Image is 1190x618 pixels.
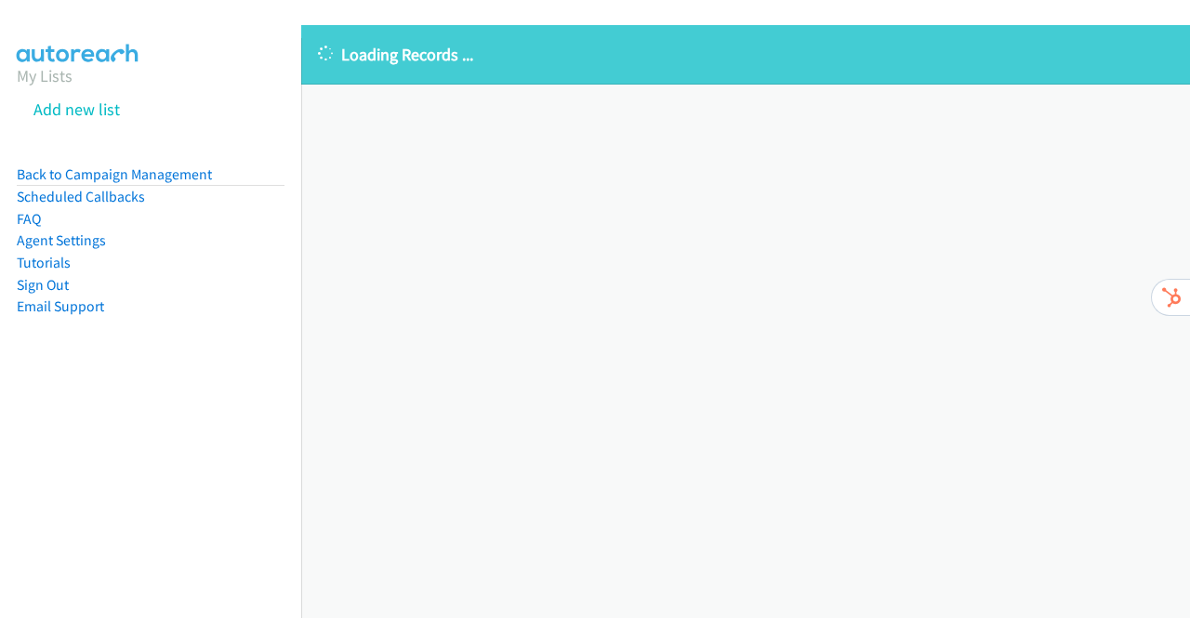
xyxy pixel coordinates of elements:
a: Scheduled Callbacks [17,188,145,205]
a: Add new list [33,99,120,120]
a: Sign Out [17,276,69,294]
a: Tutorials [17,254,71,271]
a: Agent Settings [17,231,106,249]
a: Email Support [17,297,104,315]
a: Back to Campaign Management [17,165,212,183]
p: Loading Records ... [318,42,1173,67]
a: FAQ [17,210,41,228]
a: My Lists [17,65,73,86]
